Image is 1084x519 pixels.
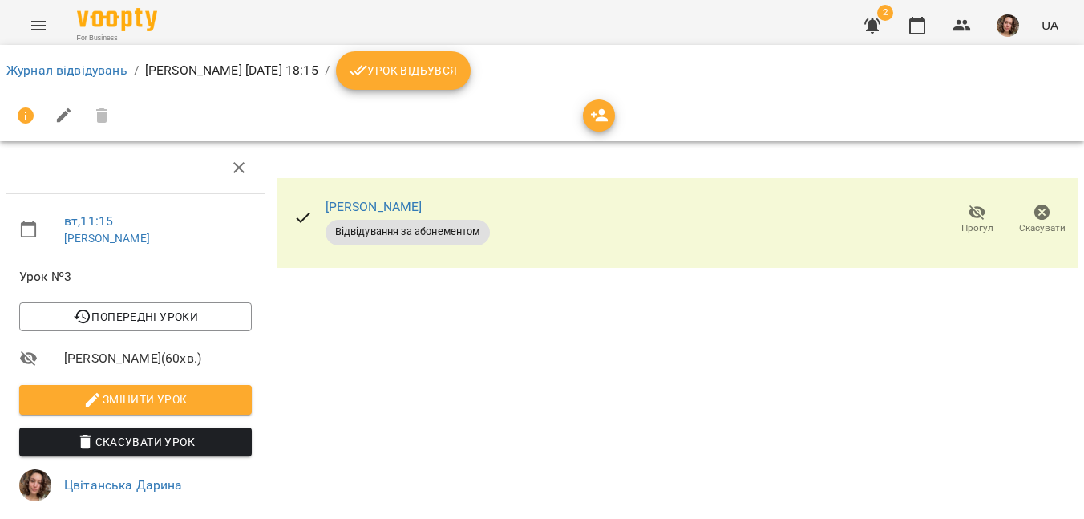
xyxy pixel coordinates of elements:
[944,197,1009,242] button: Прогул
[326,199,423,214] a: [PERSON_NAME]
[32,432,239,452] span: Скасувати Урок
[32,390,239,409] span: Змінити урок
[1035,10,1065,40] button: UA
[6,51,1078,90] nav: breadcrumb
[145,61,318,80] p: [PERSON_NAME] [DATE] 18:15
[6,63,127,78] a: Журнал відвідувань
[19,6,58,45] button: Menu
[19,302,252,331] button: Попередні уроки
[326,225,490,239] span: Відвідування за абонементом
[997,14,1019,37] img: 15232f8e2fb0b95b017a8128b0c4ecc9.jpg
[77,8,157,31] img: Voopty Logo
[349,61,458,80] span: Урок відбувся
[64,213,113,229] a: вт , 11:15
[64,349,252,368] span: [PERSON_NAME] ( 60 хв. )
[325,61,330,80] li: /
[19,428,252,456] button: Скасувати Урок
[77,33,157,43] span: For Business
[64,477,183,493] a: Цвітанська Дарина
[19,267,252,286] span: Урок №3
[19,469,51,501] img: 15232f8e2fb0b95b017a8128b0c4ecc9.jpg
[134,61,139,80] li: /
[32,307,239,326] span: Попередні уроки
[1019,221,1066,235] span: Скасувати
[19,385,252,414] button: Змінити урок
[877,5,893,21] span: 2
[336,51,471,90] button: Урок відбувся
[961,221,993,235] span: Прогул
[1009,197,1074,242] button: Скасувати
[64,232,150,245] a: [PERSON_NAME]
[1042,17,1058,34] span: UA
